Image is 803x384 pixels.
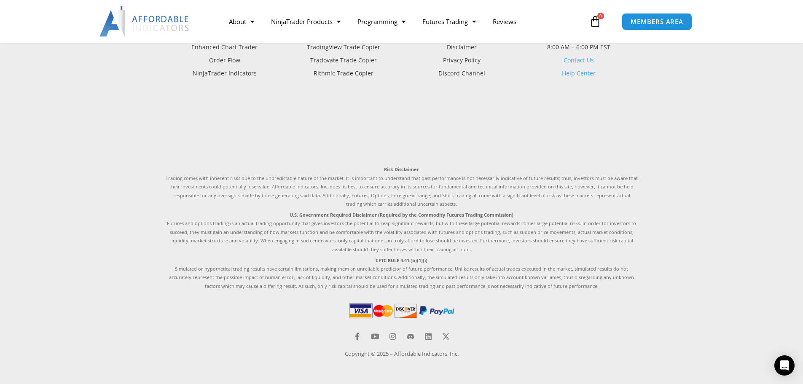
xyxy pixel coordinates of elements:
[305,42,380,53] span: TradingView Trade Copier
[284,42,402,53] a: TradingView Trade Copier
[436,68,485,79] span: Discord Channel
[290,212,513,218] strong: U.S. Government Required Disclaimer (Required by the Commodity Futures Trading Commission)
[284,68,402,79] a: Rithmic Trade Copier
[402,68,520,79] a: Discord Channel
[562,69,596,77] a: Help Center
[520,42,638,53] p: 8:00 AM – 6:00 PM EST
[166,165,638,208] p: Trading comes with inherent risks due to the unpredictable nature of the market. It is important ...
[774,355,795,376] div: Open Intercom Messenger
[166,211,638,254] p: Futures and options trading is an actual trading opportunity that gives investors the potential t...
[166,68,284,79] a: NinjaTrader Indicators
[414,12,484,31] a: Futures Trading
[402,55,520,66] a: Privacy Policy
[308,55,377,66] span: Tradovate Trade Copier
[402,42,520,53] a: Disclaimer
[577,9,614,34] a: 0
[220,12,587,31] nav: Menu
[263,12,349,31] a: NinjaTrader Products
[220,12,263,31] a: About
[166,256,638,291] p: Simulated or hypothetical trading results have certain limitations, making them an unreliable pre...
[597,13,604,19] span: 0
[312,68,373,79] span: Rithmic Trade Copier
[166,42,284,53] a: Enhanced Chart Trader
[484,12,525,31] a: Reviews
[622,13,692,30] a: MEMBERS AREA
[345,350,459,357] a: Copyright © 2025 – Affordable Indicators, Inc.
[631,19,683,25] span: MEMBERS AREA
[384,166,419,172] strong: Risk Disclaimer
[445,42,477,53] span: Disclaimer
[166,55,284,66] a: Order Flow
[441,55,481,66] span: Privacy Policy
[376,257,427,263] strong: CFTC RULE 4.41.(b)(1)(i)
[166,98,638,157] iframe: Customer reviews powered by Trustpilot
[209,55,240,66] span: Order Flow
[99,6,190,37] img: LogoAI | Affordable Indicators – NinjaTrader
[349,12,414,31] a: Programming
[564,56,594,64] a: Contact Us
[347,301,456,320] img: PaymentIcons | Affordable Indicators – NinjaTrader
[191,42,258,53] span: Enhanced Chart Trader
[284,55,402,66] a: Tradovate Trade Copier
[193,68,257,79] span: NinjaTrader Indicators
